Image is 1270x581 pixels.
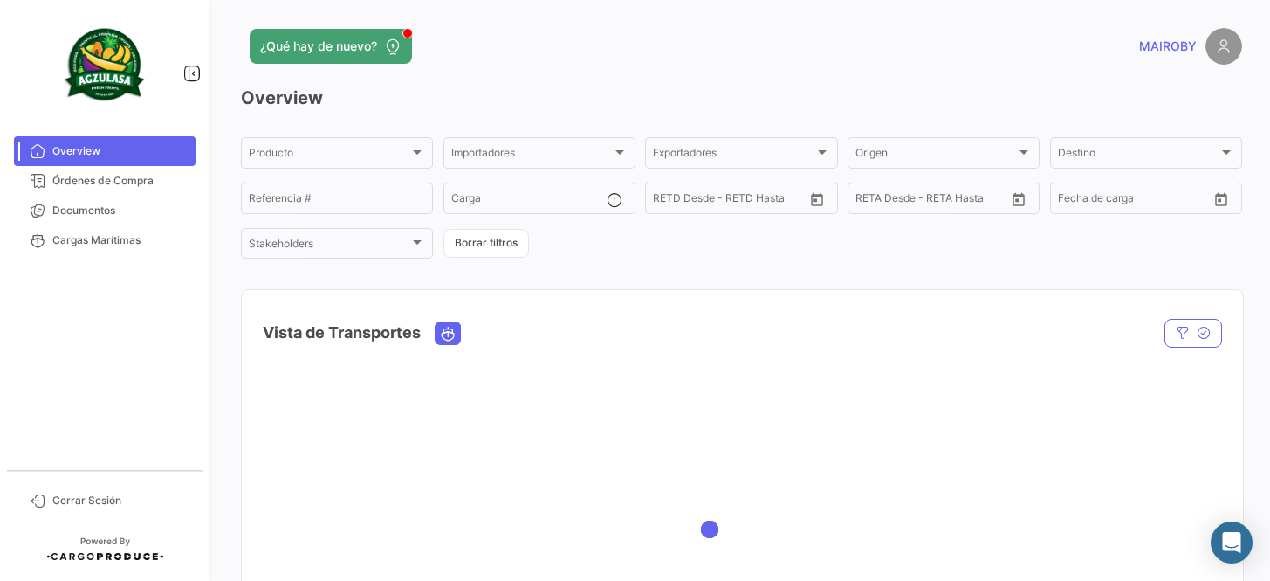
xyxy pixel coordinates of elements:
button: Borrar filtros [443,229,529,258]
a: Órdenes de Compra [14,166,196,196]
button: Open calendar [1006,186,1032,212]
input: Hasta [899,195,971,207]
button: ¿Qué hay de nuevo? [250,29,412,64]
input: Desde [855,195,887,207]
span: Stakeholders [249,240,409,252]
span: Origen [855,149,1016,162]
a: Cargas Marítimas [14,225,196,255]
input: Hasta [1102,195,1173,207]
span: Órdenes de Compra [52,173,189,189]
span: Cerrar Sesión [52,493,189,508]
span: Importadores [451,149,612,162]
a: Overview [14,136,196,166]
input: Desde [1058,195,1089,207]
div: Abrir Intercom Messenger [1211,522,1253,564]
input: Hasta [697,195,768,207]
span: MAIROBY [1139,38,1197,55]
button: Ocean [436,322,460,344]
span: Producto [249,149,409,162]
span: Destino [1058,149,1219,162]
img: agzulasa-logo.png [61,21,148,108]
span: Documentos [52,203,189,218]
a: Documentos [14,196,196,225]
input: Desde [653,195,684,207]
h3: Overview [241,86,1242,110]
button: Open calendar [1208,186,1234,212]
img: placeholder-user.png [1205,28,1242,65]
span: Cargas Marítimas [52,232,189,248]
button: Open calendar [804,186,830,212]
span: Exportadores [653,149,813,162]
span: Overview [52,143,189,159]
h4: Vista de Transportes [263,321,421,345]
span: ¿Qué hay de nuevo? [260,38,377,55]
